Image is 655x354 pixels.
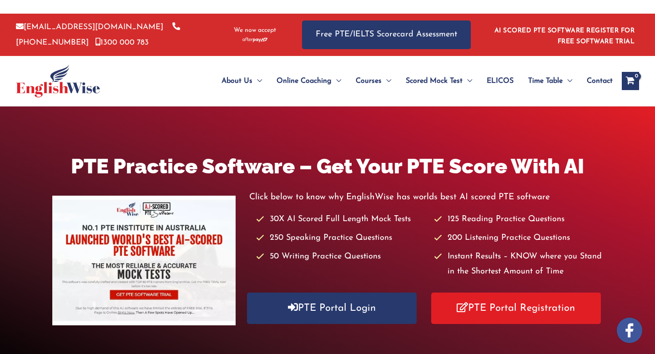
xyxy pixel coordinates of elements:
[222,65,252,97] span: About Us
[382,65,391,97] span: Menu Toggle
[434,231,603,246] li: 200 Listening Practice Questions
[489,20,639,50] aside: Header Widget 1
[96,39,149,46] a: 1300 000 783
[434,212,603,227] li: 125 Reading Practice Questions
[494,27,635,45] a: AI SCORED PTE SOFTWARE REGISTER FOR FREE SOFTWARE TRIAL
[479,65,521,97] a: ELICOS
[587,65,613,97] span: Contact
[528,65,563,97] span: Time Table
[348,65,398,97] a: CoursesMenu Toggle
[52,152,603,181] h1: PTE Practice Software – Get Your PTE Score With AI
[256,231,425,246] li: 250 Speaking Practice Questions
[332,65,341,97] span: Menu Toggle
[52,196,236,325] img: pte-institute-main
[242,37,267,42] img: Afterpay-Logo
[234,26,276,35] span: We now accept
[256,212,425,227] li: 30X AI Scored Full Length Mock Tests
[487,65,514,97] span: ELICOS
[256,249,425,264] li: 50 Writing Practice Questions
[302,20,471,49] a: Free PTE/IELTS Scorecard Assessment
[356,65,382,97] span: Courses
[16,23,180,46] a: [PHONE_NUMBER]
[214,65,269,97] a: About UsMenu Toggle
[16,65,100,97] img: cropped-ew-logo
[16,23,163,31] a: [EMAIL_ADDRESS][DOMAIN_NAME]
[617,318,642,343] img: white-facebook.png
[406,65,463,97] span: Scored Mock Test
[563,65,572,97] span: Menu Toggle
[252,65,262,97] span: Menu Toggle
[579,65,613,97] a: Contact
[200,65,613,97] nav: Site Navigation: Main Menu
[622,72,639,90] a: View Shopping Cart, empty
[398,65,479,97] a: Scored Mock TestMenu Toggle
[269,65,348,97] a: Online CoachingMenu Toggle
[431,293,601,324] a: PTE Portal Registration
[434,249,603,280] li: Instant Results – KNOW where you Stand in the Shortest Amount of Time
[521,65,579,97] a: Time TableMenu Toggle
[247,293,417,324] a: PTE Portal Login
[463,65,472,97] span: Menu Toggle
[277,65,332,97] span: Online Coaching
[249,190,602,205] p: Click below to know why EnglishWise has worlds best AI scored PTE software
